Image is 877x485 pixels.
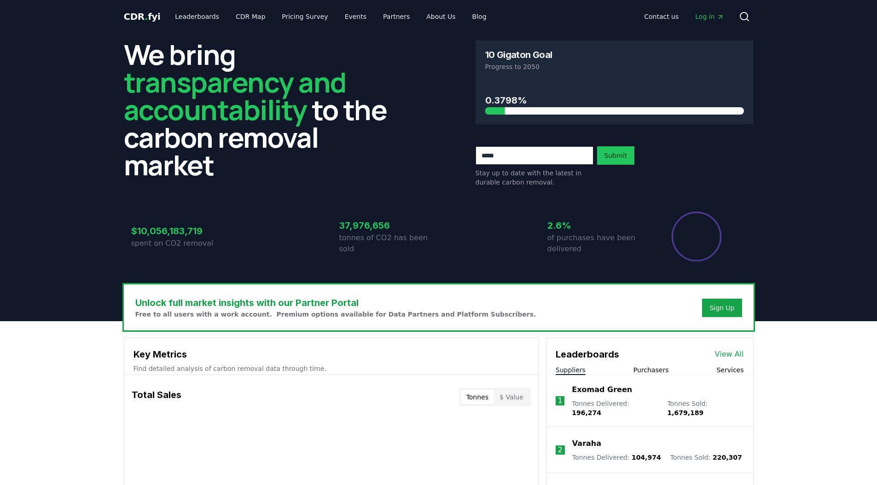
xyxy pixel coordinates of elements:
[168,8,494,25] nav: Main
[135,296,536,310] h3: Unlock full market insights with our Partner Portal
[667,399,743,417] p: Tonnes Sold :
[135,310,536,319] p: Free to all users with a work account. Premium options available for Data Partners and Platform S...
[572,399,658,417] p: Tonnes Delivered :
[688,8,731,25] a: Log in
[547,219,647,232] h3: 2.6%
[572,384,632,395] a: Exomad Green
[713,454,742,461] span: 220,307
[702,299,742,317] button: Sign Up
[494,390,529,404] button: $ Value
[637,8,686,25] a: Contact us
[716,365,743,375] button: Services
[124,10,161,23] a: CDR.fyi
[597,146,635,165] button: Submit
[461,390,494,404] button: Tonnes
[465,8,494,25] a: Blog
[670,453,742,462] p: Tonnes Sold :
[124,40,402,179] h2: We bring to the carbon removal market
[547,232,647,254] p: of purchases have been delivered
[637,8,731,25] nav: Main
[485,62,744,71] p: Progress to 2050
[337,8,374,25] a: Events
[667,409,703,416] span: 1,679,189
[572,438,601,449] a: Varaha
[485,93,744,107] h3: 0.3798%
[572,453,661,462] p: Tonnes Delivered :
[228,8,273,25] a: CDR Map
[476,168,593,187] p: Stay up to date with the latest in durable carbon removal.
[339,232,439,254] p: tonnes of CO2 has been sold
[419,8,463,25] a: About Us
[124,63,346,128] span: transparency and accountability
[556,365,586,375] button: Suppliers
[132,388,181,406] h3: Total Sales
[131,224,231,238] h3: $10,056,183,719
[131,238,231,249] p: spent on CO2 removal
[558,395,562,406] p: 1
[715,349,744,360] a: View All
[339,219,439,232] h3: 37,976,656
[695,12,724,21] span: Log in
[556,347,619,361] h3: Leaderboards
[376,8,417,25] a: Partners
[558,445,563,456] p: 2
[124,11,161,22] span: CDR fyi
[485,50,552,59] h3: 10 Gigaton Goal
[145,11,148,22] span: .
[709,303,734,312] a: Sign Up
[632,454,661,461] span: 104,974
[572,409,601,416] span: 196,274
[168,8,227,25] a: Leaderboards
[274,8,335,25] a: Pricing Survey
[671,211,722,262] div: Percentage of sales delivered
[633,365,669,375] button: Purchasers
[134,347,529,361] h3: Key Metrics
[134,364,529,373] p: Find detailed analysis of carbon removal data through time.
